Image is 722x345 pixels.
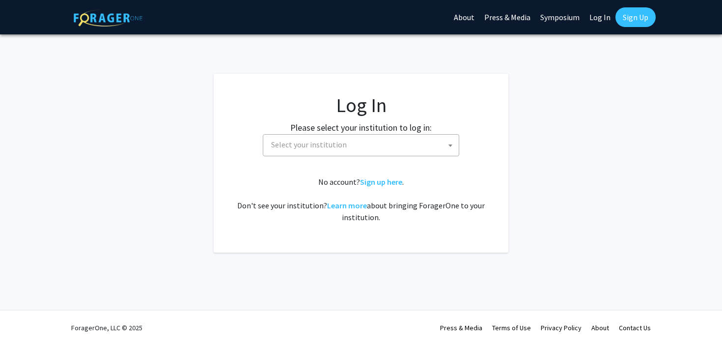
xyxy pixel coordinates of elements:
span: Select your institution [271,140,347,149]
a: Press & Media [440,323,482,332]
a: Privacy Policy [541,323,582,332]
a: Terms of Use [492,323,531,332]
div: ForagerOne, LLC © 2025 [71,311,142,345]
div: No account? . Don't see your institution? about bringing ForagerOne to your institution. [233,176,489,223]
label: Please select your institution to log in: [290,121,432,134]
a: Sign Up [615,7,656,27]
span: Select your institution [263,134,459,156]
a: Sign up here [360,177,402,187]
h1: Log In [233,93,489,117]
img: ForagerOne Logo [74,9,142,27]
a: Contact Us [619,323,651,332]
span: Select your institution [267,135,459,155]
a: Learn more about bringing ForagerOne to your institution [327,201,367,210]
a: About [591,323,609,332]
